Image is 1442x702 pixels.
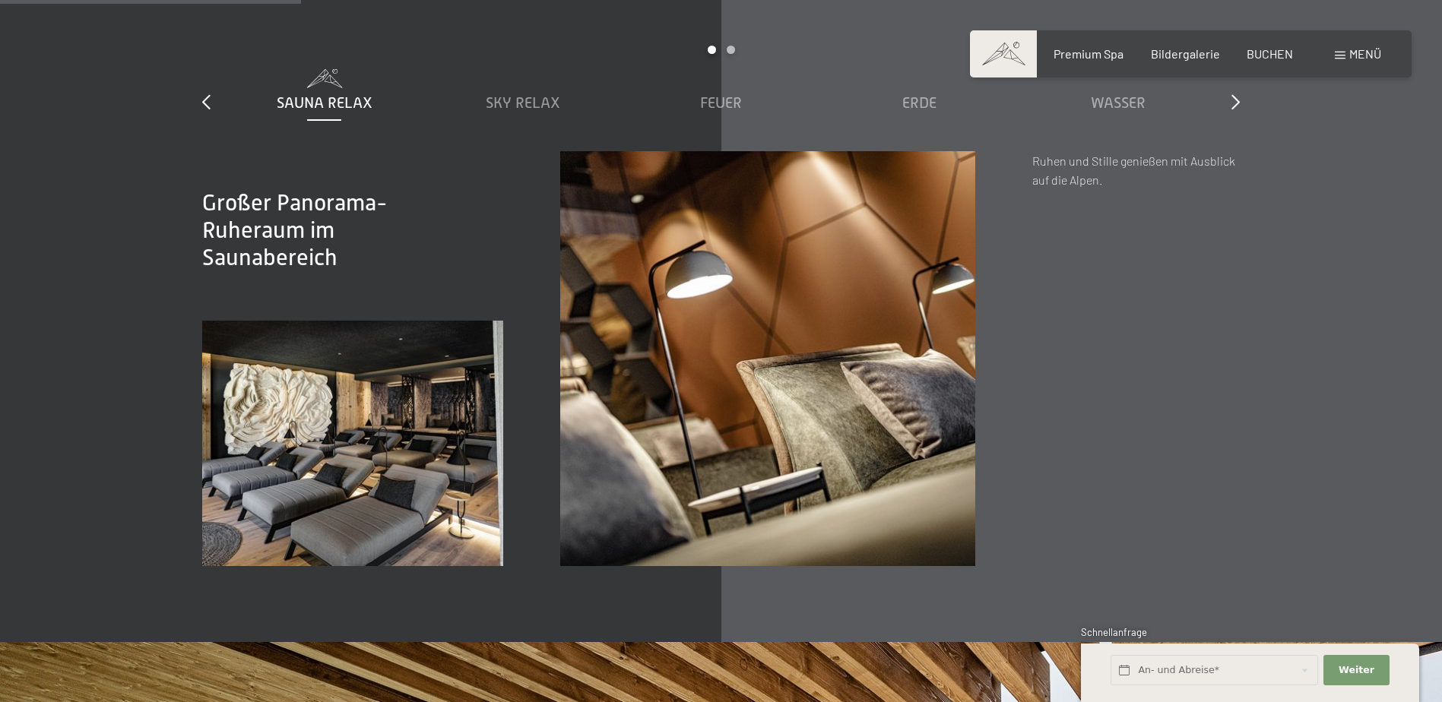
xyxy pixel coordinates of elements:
[202,190,388,270] span: Großer Panorama-Ruheraum im Saunabereich
[902,94,937,111] span: Erde
[1054,46,1123,61] a: Premium Spa
[560,151,975,566] img: Ruheräume - Chill Lounge - Wellnesshotel - Ahrntal - Schwarzenstein
[1247,46,1293,61] a: BUCHEN
[277,94,372,111] span: Sauna Relax
[1349,46,1381,61] span: Menü
[700,94,742,111] span: Feuer
[1081,626,1147,638] span: Schnellanfrage
[1323,655,1389,686] button: Weiter
[486,94,560,111] span: Sky Relax
[727,46,735,54] div: Carousel Page 2
[1151,46,1220,61] a: Bildergalerie
[1339,663,1374,677] span: Weiter
[1091,94,1146,111] span: Wasser
[708,46,716,54] div: Carousel Page 1 (Current Slide)
[1032,151,1240,190] p: Ruhen und Stille genießen mit Ausblick auf die Alpen.
[202,321,503,566] img: Ruheräume - Chill Lounge - Wellnesshotel - Ahrntal - Schwarzenstein
[225,46,1217,69] div: Carousel Pagination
